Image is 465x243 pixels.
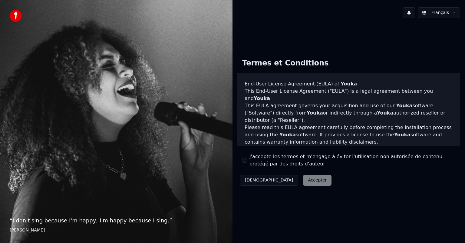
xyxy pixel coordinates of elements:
button: [DEMOGRAPHIC_DATA] [240,175,298,186]
img: youka [10,10,22,22]
span: Youka [394,132,411,138]
span: Youka [279,132,296,138]
span: Youka [254,95,270,101]
p: “ I don't sing because I'm happy; I'm happy because I sing. ” [10,216,223,225]
label: J'accepte les termes et m'engage à éviter l'utilisation non autorisée de contenu protégé par des ... [249,153,455,168]
h3: End-User License Agreement (EULA) of [245,80,453,88]
span: Youka [307,110,323,116]
p: This End-User License Agreement ("EULA") is a legal agreement between you and [245,88,453,102]
footer: [PERSON_NAME] [10,227,223,233]
p: Please read this EULA agreement carefully before completing the installation process and using th... [245,124,453,146]
p: If you register for a free trial of the software, this EULA agreement will also govern that trial... [245,146,453,175]
span: Youka [377,110,393,116]
span: Youka [341,81,357,87]
p: This EULA agreement governs your acquisition and use of our software ("Software") directly from o... [245,102,453,124]
span: Youka [396,103,412,108]
div: Termes et Conditions [237,54,333,73]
